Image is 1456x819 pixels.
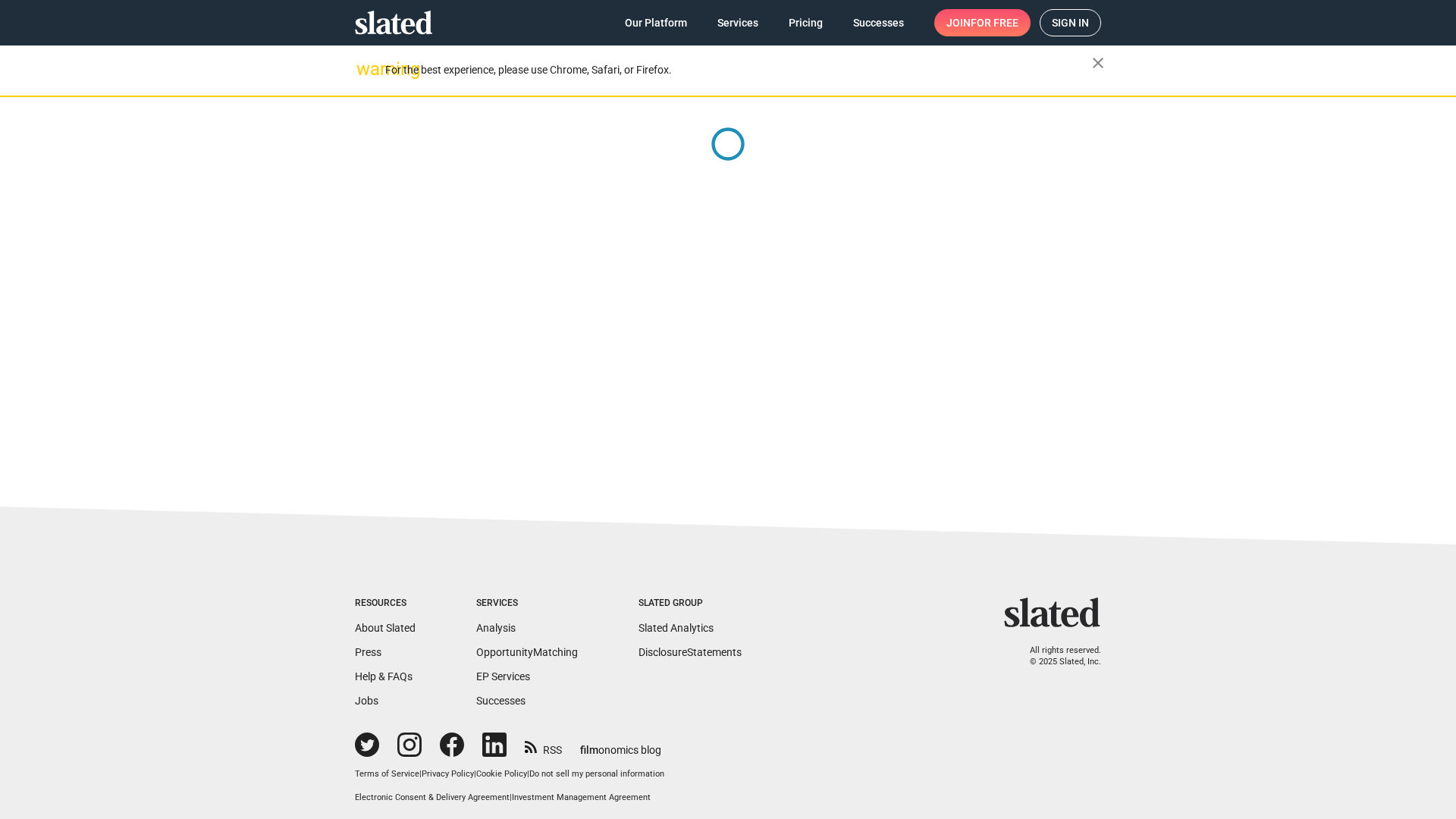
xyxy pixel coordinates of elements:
[613,9,699,36] a: Our Platform
[639,622,714,634] a: Slated Analytics
[355,695,378,707] a: Jobs
[355,670,413,682] a: Help & FAQs
[1040,9,1101,36] a: Sign in
[946,9,1018,36] span: Join
[639,598,742,610] div: Slated Group
[474,769,476,779] span: |
[777,9,835,36] a: Pricing
[355,646,381,658] a: Press
[525,734,562,758] a: RSS
[510,792,512,802] span: |
[639,646,742,658] a: DisclosureStatements
[476,646,578,658] a: OpportunityMatching
[853,9,904,36] span: Successes
[527,769,529,779] span: |
[934,9,1031,36] a: Joinfor free
[355,769,419,779] a: Terms of Service
[476,769,527,779] a: Cookie Policy
[1052,10,1089,36] span: Sign in
[705,9,770,36] a: Services
[476,598,578,610] div: Services
[385,60,1092,80] div: For the best experience, please use Chrome, Safari, or Firefox.
[355,622,416,634] a: About Slated
[356,60,375,78] mat-icon: warning
[355,792,510,802] a: Electronic Consent & Delivery Agreement
[841,9,916,36] a: Successes
[1014,645,1101,667] p: All rights reserved. © 2025 Slated, Inc.
[355,598,416,610] div: Resources
[1089,54,1107,72] mat-icon: close
[580,744,598,756] span: film
[476,622,516,634] a: Analysis
[529,769,664,780] button: Do not sell my personal information
[789,9,823,36] span: Pricing
[476,695,526,707] a: Successes
[476,670,530,682] a: EP Services
[422,769,474,779] a: Privacy Policy
[625,9,687,36] span: Our Platform
[717,9,758,36] span: Services
[971,9,1018,36] span: for free
[419,769,422,779] span: |
[580,731,661,758] a: filmonomics blog
[512,792,651,802] a: Investment Management Agreement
